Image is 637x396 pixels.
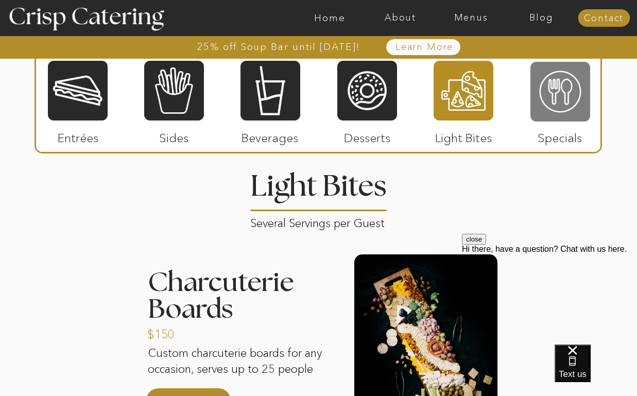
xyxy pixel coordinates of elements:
a: Blog [506,13,577,23]
p: Entrées [44,120,112,150]
p: Beverages [236,120,304,150]
h2: Light Bites [247,172,391,210]
a: Home [295,13,365,23]
a: Learn More [372,42,477,53]
h3: Charcuterie Boards [148,269,337,323]
iframe: podium webchat widget prompt [462,234,637,357]
p: Custom charcuterie boards for any occasion, serves up to 25 people [148,346,324,390]
p: Several Servings per Guest [250,213,388,225]
p: Specials [526,120,594,150]
a: Menus [436,13,506,23]
p: Light Bites [429,120,498,150]
p: Desserts [333,120,402,150]
a: 25% off Soup Bar until [DATE]! [160,42,398,52]
p: Sides [140,120,208,150]
iframe: podium webchat widget bubble [555,345,637,396]
a: About [365,13,436,23]
a: $150 [147,317,216,347]
a: Contact [578,13,630,24]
